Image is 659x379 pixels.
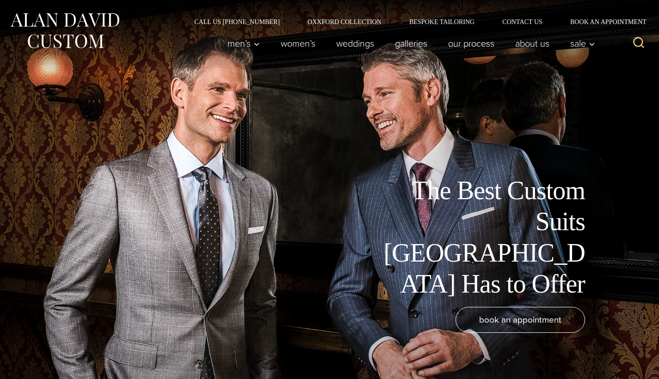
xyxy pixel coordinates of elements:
[628,32,650,55] button: View Search Form
[9,10,120,51] img: Alan David Custom
[556,18,650,25] a: Book an Appointment
[505,34,560,53] a: About Us
[395,18,488,25] a: Bespoke Tailoring
[479,313,561,326] span: book an appointment
[377,175,585,300] h1: The Best Custom Suits [GEOGRAPHIC_DATA] Has to Offer
[438,34,505,53] a: Our Process
[271,34,326,53] a: Women’s
[180,18,294,25] a: Call Us [PHONE_NUMBER]
[488,18,556,25] a: Contact Us
[326,34,385,53] a: weddings
[294,18,395,25] a: Oxxford Collection
[217,34,600,53] nav: Primary Navigation
[228,39,260,48] span: Men’s
[570,39,595,48] span: Sale
[180,18,650,25] nav: Secondary Navigation
[456,307,585,333] a: book an appointment
[385,34,438,53] a: Galleries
